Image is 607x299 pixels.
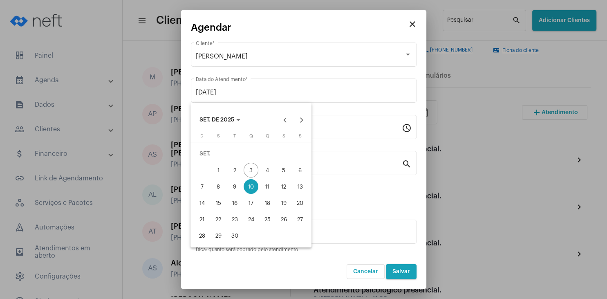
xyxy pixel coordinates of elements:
span: T [233,134,236,138]
button: 19 de setembro de 2025 [276,195,292,211]
div: 13 [293,179,307,194]
button: 13 de setembro de 2025 [292,178,308,195]
span: Q [249,134,253,138]
div: 25 [260,212,275,227]
div: 18 [260,196,275,210]
div: 21 [195,212,209,227]
button: 20 de setembro de 2025 [292,195,308,211]
span: S [282,134,285,138]
span: D [200,134,204,138]
button: 1 de setembro de 2025 [210,162,226,178]
div: 22 [211,212,226,227]
div: 17 [244,196,258,210]
div: 4 [260,163,275,178]
div: 27 [293,212,307,227]
button: Next month [293,112,309,128]
button: 18 de setembro de 2025 [259,195,276,211]
button: 2 de setembro de 2025 [226,162,243,178]
button: 9 de setembro de 2025 [226,178,243,195]
button: Choose month and year [193,112,247,128]
td: SET. [194,146,308,162]
div: 24 [244,212,258,227]
button: 23 de setembro de 2025 [226,211,243,227]
div: 15 [211,196,226,210]
button: 4 de setembro de 2025 [259,162,276,178]
div: 26 [276,212,291,227]
div: 2 [227,163,242,178]
button: 10 de setembro de 2025 [243,178,259,195]
button: 5 de setembro de 2025 [276,162,292,178]
div: 16 [227,196,242,210]
div: 6 [293,163,307,178]
span: S [299,134,302,138]
button: 7 de setembro de 2025 [194,178,210,195]
button: 8 de setembro de 2025 [210,178,226,195]
div: 12 [276,179,291,194]
span: Q [266,134,269,138]
div: 28 [195,228,209,243]
button: Previous month [277,112,293,128]
div: 3 [244,163,258,178]
button: 6 de setembro de 2025 [292,162,308,178]
span: SET. DE 2025 [199,117,234,123]
div: 20 [293,196,307,210]
button: 25 de setembro de 2025 [259,211,276,227]
button: 24 de setembro de 2025 [243,211,259,227]
div: 5 [276,163,291,178]
div: 30 [227,228,242,243]
div: 19 [276,196,291,210]
div: 11 [260,179,275,194]
button: 27 de setembro de 2025 [292,211,308,227]
div: 9 [227,179,242,194]
span: S [217,134,220,138]
button: 26 de setembro de 2025 [276,211,292,227]
button: 15 de setembro de 2025 [210,195,226,211]
button: 16 de setembro de 2025 [226,195,243,211]
button: 29 de setembro de 2025 [210,227,226,244]
button: 11 de setembro de 2025 [259,178,276,195]
button: 22 de setembro de 2025 [210,211,226,227]
button: 21 de setembro de 2025 [194,211,210,227]
div: 29 [211,228,226,243]
div: 8 [211,179,226,194]
div: 23 [227,212,242,227]
button: 17 de setembro de 2025 [243,195,259,211]
button: 12 de setembro de 2025 [276,178,292,195]
button: 3 de setembro de 2025 [243,162,259,178]
button: 30 de setembro de 2025 [226,227,243,244]
div: 1 [211,163,226,178]
button: 28 de setembro de 2025 [194,227,210,244]
div: 10 [244,179,258,194]
div: 7 [195,179,209,194]
button: 14 de setembro de 2025 [194,195,210,211]
div: 14 [195,196,209,210]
